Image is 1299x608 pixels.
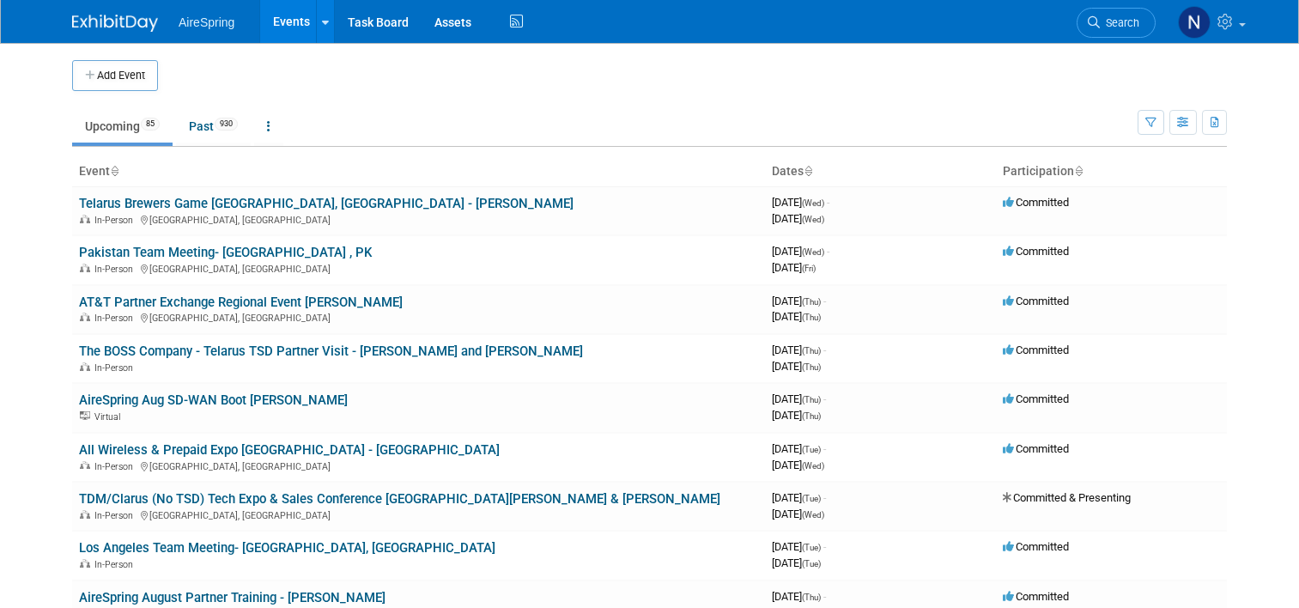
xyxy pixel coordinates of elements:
span: [DATE] [772,360,821,373]
div: [GEOGRAPHIC_DATA], [GEOGRAPHIC_DATA] [79,310,758,324]
span: - [823,442,826,455]
a: AireSpring Aug SD-WAN Boot [PERSON_NAME] [79,392,348,408]
span: [DATE] [772,409,821,422]
span: [DATE] [772,212,824,225]
div: [GEOGRAPHIC_DATA], [GEOGRAPHIC_DATA] [79,212,758,226]
a: Search [1077,8,1156,38]
span: Committed [1003,392,1069,405]
span: [DATE] [772,295,826,307]
span: Committed [1003,196,1069,209]
th: Event [72,157,765,186]
span: - [823,344,826,356]
div: [GEOGRAPHIC_DATA], [GEOGRAPHIC_DATA] [79,508,758,521]
div: [GEOGRAPHIC_DATA], [GEOGRAPHIC_DATA] [79,459,758,472]
span: Committed [1003,344,1069,356]
span: (Wed) [802,510,824,520]
img: In-Person Event [80,362,90,371]
span: (Tue) [802,494,821,503]
span: [DATE] [772,196,829,209]
span: [DATE] [772,508,824,520]
span: [DATE] [772,590,826,603]
img: Virtual Event [80,411,90,420]
a: Pakistan Team Meeting- [GEOGRAPHIC_DATA] , PK [79,245,372,260]
span: (Thu) [802,297,821,307]
span: [DATE] [772,442,826,455]
span: - [823,295,826,307]
span: In-Person [94,510,138,521]
div: [GEOGRAPHIC_DATA], [GEOGRAPHIC_DATA] [79,261,758,275]
button: Add Event [72,60,158,91]
img: ExhibitDay [72,15,158,32]
span: In-Person [94,362,138,374]
span: (Thu) [802,593,821,602]
span: (Tue) [802,559,821,568]
span: (Wed) [802,461,824,471]
img: In-Person Event [80,559,90,568]
span: - [823,392,826,405]
span: (Wed) [802,215,824,224]
span: AireSpring [179,15,234,29]
a: The BOSS Company - Telarus TSD Partner Visit - [PERSON_NAME] and [PERSON_NAME] [79,344,583,359]
span: [DATE] [772,540,826,553]
span: - [827,196,829,209]
a: Upcoming85 [72,110,173,143]
img: Natalie Pyron [1178,6,1211,39]
span: Committed [1003,540,1069,553]
span: (Wed) [802,247,824,257]
span: Committed [1003,245,1069,258]
span: (Thu) [802,395,821,404]
span: [DATE] [772,556,821,569]
span: - [823,491,826,504]
span: [DATE] [772,344,826,356]
span: In-Person [94,264,138,275]
span: In-Person [94,313,138,324]
span: [DATE] [772,245,829,258]
a: Sort by Event Name [110,164,118,178]
span: [DATE] [772,392,826,405]
span: (Tue) [802,543,821,552]
span: - [823,590,826,603]
span: [DATE] [772,261,816,274]
span: Virtual [94,411,125,423]
th: Participation [996,157,1227,186]
a: TDM/Clarus (No TSD) Tech Expo & Sales Conference [GEOGRAPHIC_DATA][PERSON_NAME] & [PERSON_NAME] [79,491,720,507]
span: Committed [1003,442,1069,455]
a: Past930 [176,110,251,143]
span: Committed & Presenting [1003,491,1131,504]
span: Committed [1003,590,1069,603]
a: All Wireless & Prepaid Expo [GEOGRAPHIC_DATA] - [GEOGRAPHIC_DATA] [79,442,500,458]
span: (Fri) [802,264,816,273]
span: (Thu) [802,346,821,356]
a: Sort by Start Date [804,164,812,178]
span: In-Person [94,215,138,226]
span: Search [1100,16,1139,29]
span: In-Person [94,461,138,472]
img: In-Person Event [80,461,90,470]
span: (Tue) [802,445,821,454]
span: (Thu) [802,411,821,421]
span: [DATE] [772,491,826,504]
span: (Wed) [802,198,824,208]
span: - [827,245,829,258]
a: AT&T Partner Exchange Regional Event [PERSON_NAME] [79,295,403,310]
img: In-Person Event [80,264,90,272]
a: Sort by Participation Type [1074,164,1083,178]
span: [DATE] [772,310,821,323]
a: AireSpring August Partner Training - [PERSON_NAME] [79,590,385,605]
span: 930 [215,118,238,131]
span: 85 [141,118,160,131]
th: Dates [765,157,996,186]
span: (Thu) [802,313,821,322]
img: In-Person Event [80,313,90,321]
span: - [823,540,826,553]
a: Telarus Brewers Game [GEOGRAPHIC_DATA], [GEOGRAPHIC_DATA] - [PERSON_NAME] [79,196,574,211]
span: Committed [1003,295,1069,307]
img: In-Person Event [80,510,90,519]
a: Los Angeles Team Meeting- [GEOGRAPHIC_DATA], [GEOGRAPHIC_DATA] [79,540,495,556]
span: [DATE] [772,459,824,471]
span: In-Person [94,559,138,570]
img: In-Person Event [80,215,90,223]
span: (Thu) [802,362,821,372]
